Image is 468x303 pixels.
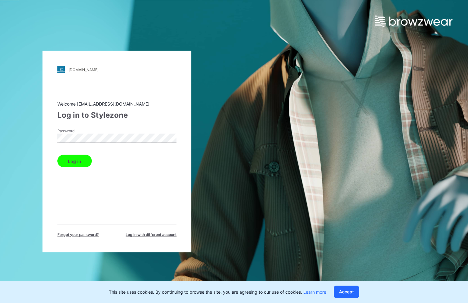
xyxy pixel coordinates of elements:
[57,110,176,121] div: Log in to Stylezone
[109,289,326,295] p: This site uses cookies. By continuing to browse the site, you are agreeing to our use of cookies.
[57,128,101,134] label: Password
[334,286,359,298] button: Accept
[375,16,452,27] img: browzwear-logo.e42bd6dac1945053ebaf764b6aa21510.svg
[57,101,176,107] div: Welcome [EMAIL_ADDRESS][DOMAIN_NAME]
[57,66,65,73] img: stylezone-logo.562084cfcfab977791bfbf7441f1a819.svg
[57,66,176,73] a: [DOMAIN_NAME]
[303,289,326,295] a: Learn more
[126,232,176,237] span: Log in with different account
[57,232,99,237] span: Forget your password?
[57,155,92,167] button: Log in
[69,67,99,72] div: [DOMAIN_NAME]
